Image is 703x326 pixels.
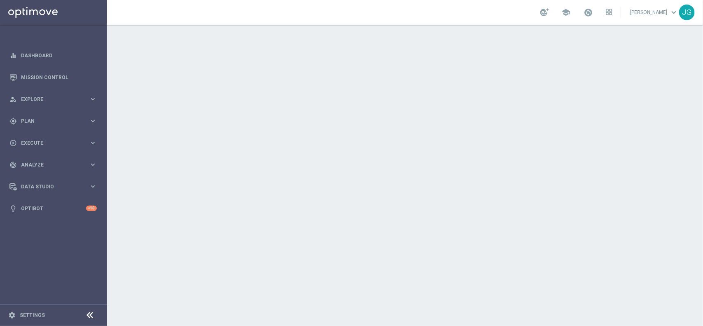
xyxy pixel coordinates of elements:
[21,162,89,167] span: Analyze
[86,206,97,211] div: +10
[21,45,97,66] a: Dashboard
[9,74,97,81] button: Mission Control
[89,161,97,169] i: keyboard_arrow_right
[21,184,89,189] span: Data Studio
[9,52,17,59] i: equalizer
[9,96,89,103] div: Explore
[9,162,97,168] button: track_changes Analyze keyboard_arrow_right
[669,8,678,17] span: keyboard_arrow_down
[21,119,89,124] span: Plan
[679,5,695,20] div: JG
[9,140,97,146] button: play_circle_outline Execute keyboard_arrow_right
[21,66,97,88] a: Mission Control
[21,141,89,145] span: Execute
[89,95,97,103] i: keyboard_arrow_right
[9,183,97,190] button: Data Studio keyboard_arrow_right
[9,45,97,66] div: Dashboard
[9,118,97,124] button: gps_fixed Plan keyboard_arrow_right
[9,161,17,169] i: track_changes
[89,139,97,147] i: keyboard_arrow_right
[561,8,570,17] span: school
[9,96,97,103] button: person_search Explore keyboard_arrow_right
[9,139,17,147] i: play_circle_outline
[9,117,17,125] i: gps_fixed
[9,66,97,88] div: Mission Control
[9,139,89,147] div: Execute
[9,205,97,212] button: lightbulb Optibot +10
[89,117,97,125] i: keyboard_arrow_right
[21,97,89,102] span: Explore
[9,52,97,59] button: equalizer Dashboard
[9,161,89,169] div: Analyze
[9,183,89,190] div: Data Studio
[21,197,86,219] a: Optibot
[20,313,45,318] a: Settings
[89,183,97,190] i: keyboard_arrow_right
[9,96,17,103] i: person_search
[8,312,16,319] i: settings
[9,205,17,212] i: lightbulb
[629,6,679,19] a: [PERSON_NAME]keyboard_arrow_down
[9,197,97,219] div: Optibot
[9,117,89,125] div: Plan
